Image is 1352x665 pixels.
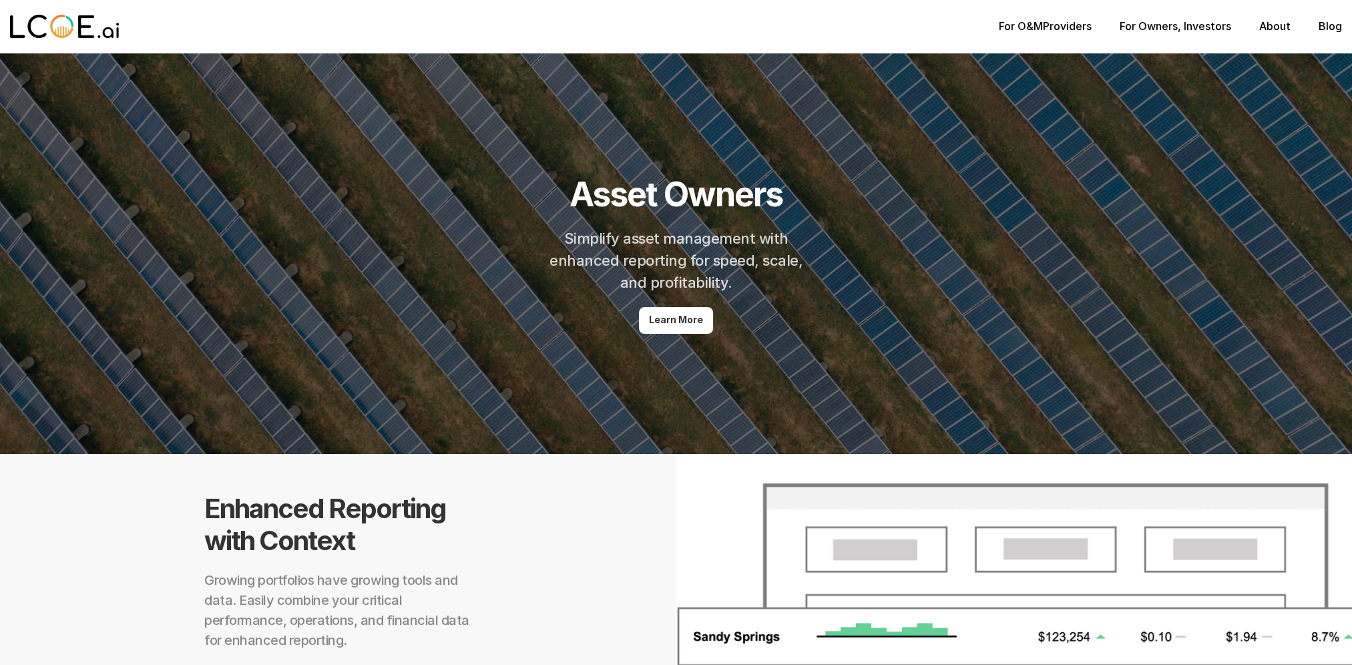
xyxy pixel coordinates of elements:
[649,314,703,326] p: Learn More
[1120,19,1178,33] a: For Owners
[204,493,471,557] h1: Enhanced Reporting with Context
[999,20,1092,33] p: Providers
[639,307,713,334] a: Learn More
[204,570,471,650] h2: Growing portfolios have growing tools and data. Easily combine your critical performance, operati...
[1112,495,1352,665] iframe: Chat Widget
[570,174,782,214] h1: Asset Owners
[1259,19,1291,33] a: About
[546,228,807,294] h2: Simplify asset management with enhanced reporting for speed, scale, and profitability.
[1120,20,1231,33] p: , Investors
[1319,19,1342,33] a: Blog
[999,19,1043,33] a: For O&M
